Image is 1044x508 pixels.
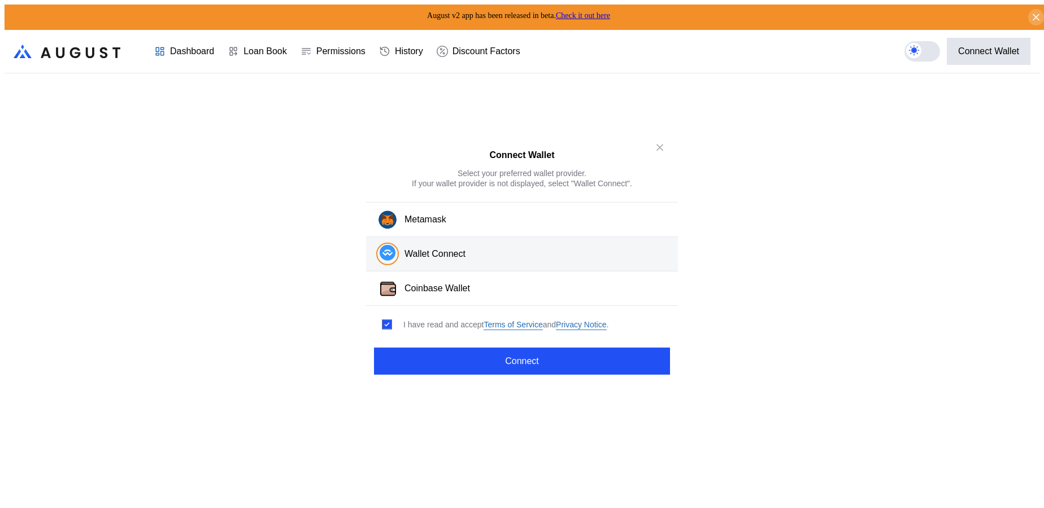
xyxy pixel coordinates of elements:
div: Dashboard [170,46,214,56]
a: Check it out here [556,11,610,20]
span: and [543,319,556,330]
div: Connect Wallet [958,46,1019,56]
button: Connect [374,347,670,374]
div: Metamask [404,213,446,225]
div: If your wallet provider is not displayed, select "Wallet Connect". [412,178,632,188]
a: Terms of Service [484,319,542,330]
img: Coinbase Wallet [379,279,398,299]
div: Discount Factors [453,46,520,56]
h2: Connect Wallet [490,150,555,160]
div: Loan Book [243,46,287,56]
button: Metamask [366,202,678,237]
div: Coinbase Wallet [404,282,470,294]
div: History [395,46,423,56]
div: Select your preferred wallet provider. [458,168,586,178]
div: Wallet Connect [404,248,466,260]
button: Coinbase WalletCoinbase Wallet [366,271,678,306]
button: Wallet Connect [366,237,678,271]
div: Permissions [316,46,366,56]
span: August v2 app has been released in beta. [427,11,610,20]
div: I have read and accept . [403,319,608,330]
button: close modal [651,138,669,156]
a: Privacy Notice [556,319,606,330]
